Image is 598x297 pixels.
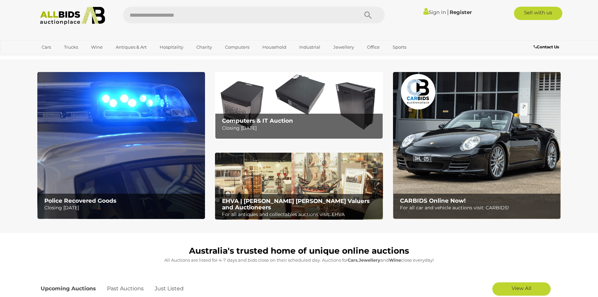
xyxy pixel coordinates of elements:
[258,42,291,53] a: Household
[222,198,370,211] b: EHVA | [PERSON_NAME] [PERSON_NAME] Valuers and Auctioneers
[215,72,383,139] img: Computers & IT Auction
[534,43,561,51] a: Contact Us
[41,246,557,256] h1: Australia's trusted home of unique online auctions
[87,42,107,53] a: Wine
[36,7,109,25] img: Allbids.com.au
[447,8,449,16] span: |
[534,44,559,49] b: Contact Us
[492,282,551,296] a: View All
[60,42,82,53] a: Trucks
[37,53,93,64] a: [GEOGRAPHIC_DATA]
[215,153,383,220] img: EHVA | Evans Hastings Valuers and Auctioneers
[192,42,216,53] a: Charity
[450,9,472,15] a: Register
[348,257,358,263] strong: Cars
[359,257,380,263] strong: Jewellery
[215,153,383,220] a: EHVA | Evans Hastings Valuers and Auctioneers EHVA | [PERSON_NAME] [PERSON_NAME] Valuers and Auct...
[44,197,116,204] b: Police Recovered Goods
[514,7,562,20] a: Sell with us
[512,285,531,291] span: View All
[155,42,188,53] a: Hospitality
[221,42,254,53] a: Computers
[37,72,205,219] img: Police Recovered Goods
[111,42,151,53] a: Antiques & Art
[222,210,379,219] p: For all antiques and collectables auctions visit: EHVA
[222,124,379,132] p: Closing [DATE]
[222,117,293,124] b: Computers & IT Auction
[37,42,55,53] a: Cars
[329,42,358,53] a: Jewellery
[363,42,384,53] a: Office
[393,72,561,219] img: CARBIDS Online Now!
[44,204,201,212] p: Closing [DATE]
[295,42,325,53] a: Industrial
[389,257,401,263] strong: Wine
[400,204,557,212] p: For all car and vehicle auctions visit: CARBIDS!
[215,72,383,139] a: Computers & IT Auction Computers & IT Auction Closing [DATE]
[388,42,411,53] a: Sports
[393,72,561,219] a: CARBIDS Online Now! CARBIDS Online Now! For all car and vehicle auctions visit: CARBIDS!
[351,7,385,23] button: Search
[423,9,446,15] a: Sign In
[41,256,557,264] p: All Auctions are listed for 4-7 days and bids close on their scheduled day. Auctions for , and cl...
[37,72,205,219] a: Police Recovered Goods Police Recovered Goods Closing [DATE]
[400,197,466,204] b: CARBIDS Online Now!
